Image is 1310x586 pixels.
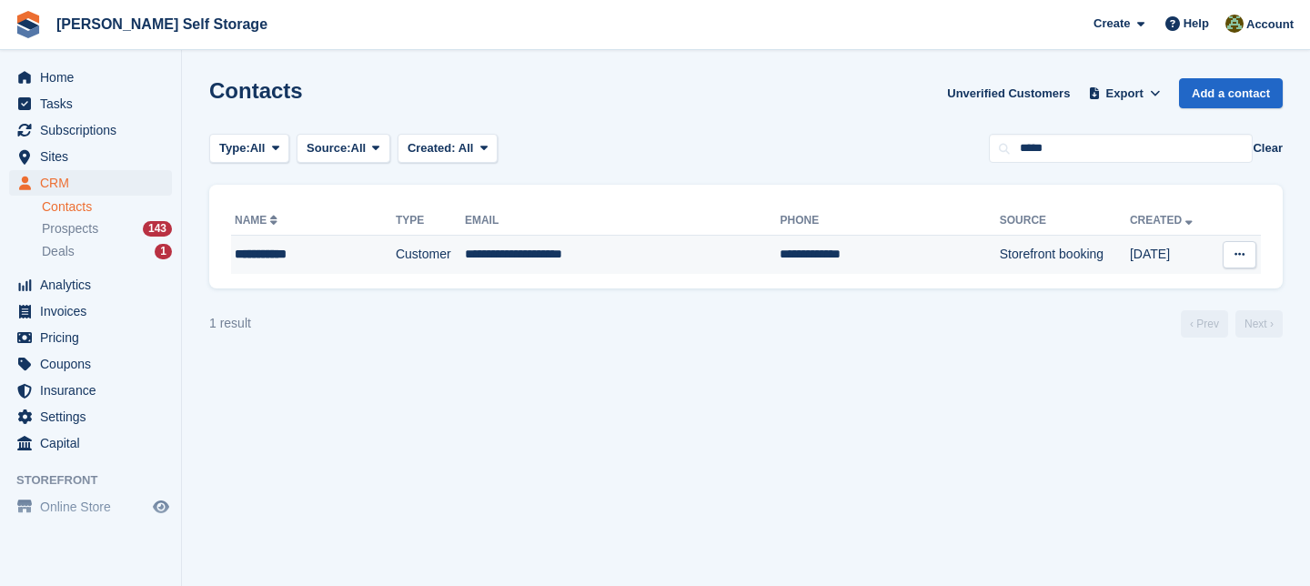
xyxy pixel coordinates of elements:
a: menu [9,404,172,429]
th: Email [465,207,781,236]
a: Name [235,214,281,227]
a: menu [9,494,172,520]
h1: Contacts [209,78,303,103]
span: Storefront [16,471,181,490]
span: CRM [40,170,149,196]
img: stora-icon-8386f47178a22dfd0bd8f6a31ec36ba5ce8667c1dd55bd0f319d3a0aa187defe.svg [15,11,42,38]
a: Contacts [42,198,172,216]
img: Karl [1225,15,1244,33]
span: Sites [40,144,149,169]
span: Analytics [40,272,149,298]
span: Invoices [40,298,149,324]
span: Capital [40,430,149,456]
th: Type [396,207,465,236]
span: All [250,139,266,157]
a: Prospects 143 [42,219,172,238]
a: [PERSON_NAME] Self Storage [49,9,275,39]
span: Prospects [42,220,98,237]
a: Next [1235,310,1283,338]
span: Account [1246,15,1294,34]
span: Type: [219,139,250,157]
span: Pricing [40,325,149,350]
button: Export [1084,78,1164,108]
button: Created: All [398,134,498,164]
span: Create [1093,15,1130,33]
div: 1 result [209,314,251,333]
span: Subscriptions [40,117,149,143]
a: menu [9,298,172,324]
span: Online Store [40,494,149,520]
span: Tasks [40,91,149,116]
div: 143 [143,221,172,237]
nav: Page [1177,310,1286,338]
a: Deals 1 [42,242,172,261]
a: Add a contact [1179,78,1283,108]
span: Help [1184,15,1209,33]
span: Created: [408,141,456,155]
a: menu [9,170,172,196]
a: menu [9,378,172,403]
a: menu [9,351,172,377]
a: Unverified Customers [940,78,1077,108]
td: Customer [396,236,465,274]
th: Phone [780,207,999,236]
a: Previous [1181,310,1228,338]
td: Storefront booking [1000,236,1130,274]
a: menu [9,65,172,90]
button: Source: All [297,134,390,164]
a: menu [9,272,172,298]
a: Created [1130,214,1196,227]
td: [DATE] [1130,236,1214,274]
span: Source: [307,139,350,157]
a: menu [9,144,172,169]
a: menu [9,430,172,456]
button: Clear [1253,139,1283,157]
a: menu [9,325,172,350]
span: Export [1106,85,1144,103]
span: All [351,139,367,157]
span: Deals [42,243,75,260]
span: All [458,141,474,155]
button: Type: All [209,134,289,164]
div: 1 [155,244,172,259]
th: Source [1000,207,1130,236]
span: Insurance [40,378,149,403]
a: Preview store [150,496,172,518]
span: Home [40,65,149,90]
a: menu [9,91,172,116]
span: Settings [40,404,149,429]
span: Coupons [40,351,149,377]
a: menu [9,117,172,143]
